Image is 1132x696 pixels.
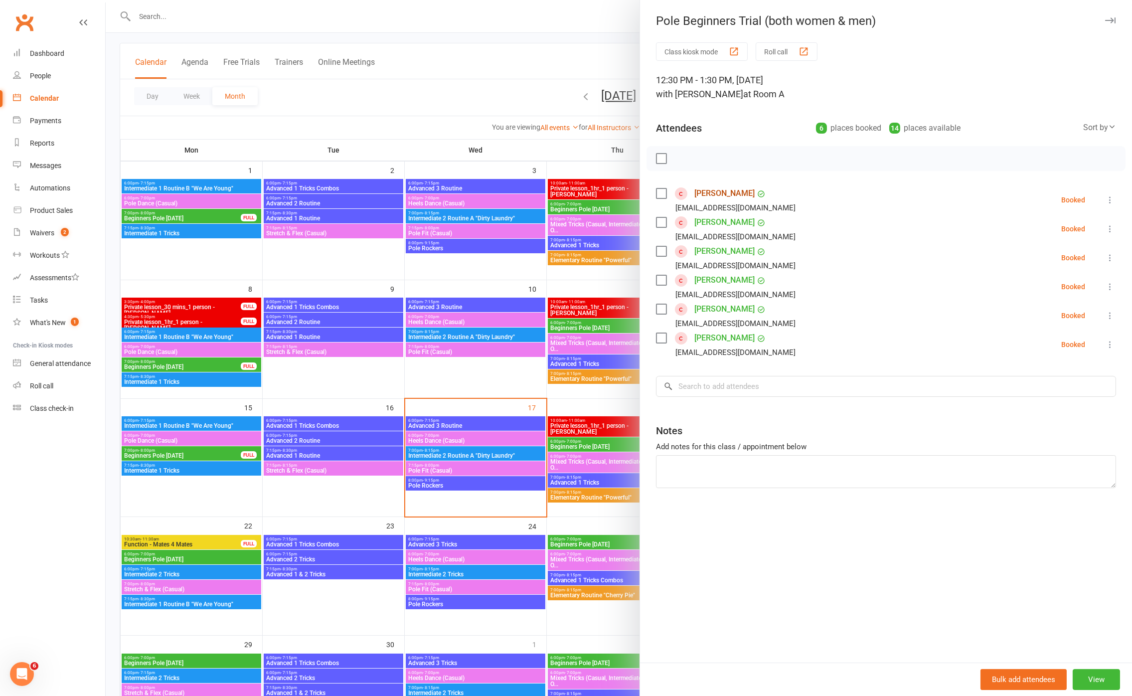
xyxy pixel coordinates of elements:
a: Payments [13,110,105,132]
div: Workouts [30,251,60,259]
div: Booked [1061,312,1085,319]
div: 6 [816,123,827,134]
div: Calendar [30,94,59,102]
span: 1 [71,318,79,326]
div: Assessments [30,274,79,282]
div: Roll call [30,382,53,390]
div: Payments [30,117,61,125]
div: places available [889,121,961,135]
div: Product Sales [30,206,73,214]
div: General attendance [30,359,91,367]
div: [EMAIL_ADDRESS][DOMAIN_NAME] [675,230,796,243]
button: Bulk add attendees [980,669,1067,690]
div: [EMAIL_ADDRESS][DOMAIN_NAME] [675,317,796,330]
a: General attendance kiosk mode [13,352,105,375]
iframe: Intercom live chat [10,662,34,686]
a: Calendar [13,87,105,110]
div: Reports [30,139,54,147]
button: Roll call [756,42,817,61]
div: 14 [889,123,900,134]
div: Attendees [656,121,702,135]
a: [PERSON_NAME] [694,243,755,259]
div: Booked [1061,196,1085,203]
a: [PERSON_NAME] [694,185,755,201]
div: Messages [30,162,61,170]
div: [EMAIL_ADDRESS][DOMAIN_NAME] [675,259,796,272]
a: Roll call [13,375,105,397]
div: What's New [30,319,66,327]
a: Automations [13,177,105,199]
a: Waivers 2 [13,222,105,244]
a: [PERSON_NAME] [694,330,755,346]
div: Booked [1061,254,1085,261]
span: 2 [61,228,69,236]
div: [EMAIL_ADDRESS][DOMAIN_NAME] [675,288,796,301]
div: places booked [816,121,881,135]
div: Booked [1061,225,1085,232]
a: Product Sales [13,199,105,222]
a: [PERSON_NAME] [694,301,755,317]
a: Tasks [13,289,105,312]
a: Assessments [13,267,105,289]
span: with [PERSON_NAME] [656,89,743,99]
div: Automations [30,184,70,192]
div: Dashboard [30,49,64,57]
a: Workouts [13,244,105,267]
a: Messages [13,155,105,177]
button: Class kiosk mode [656,42,748,61]
div: [EMAIL_ADDRESS][DOMAIN_NAME] [675,346,796,359]
div: Waivers [30,229,54,237]
span: at Room A [743,89,785,99]
a: Reports [13,132,105,155]
a: What's New1 [13,312,105,334]
div: Booked [1061,341,1085,348]
a: [PERSON_NAME] [694,272,755,288]
div: Tasks [30,296,48,304]
div: Add notes for this class / appointment below [656,441,1116,453]
a: [PERSON_NAME] [694,214,755,230]
a: Class kiosk mode [13,397,105,420]
div: Class check-in [30,404,74,412]
div: Booked [1061,283,1085,290]
span: 6 [30,662,38,670]
div: Notes [656,424,682,438]
div: People [30,72,51,80]
a: Clubworx [12,10,37,35]
a: People [13,65,105,87]
a: Dashboard [13,42,105,65]
input: Search to add attendees [656,376,1116,397]
div: [EMAIL_ADDRESS][DOMAIN_NAME] [675,201,796,214]
div: Pole Beginners Trial (both women & men) [640,14,1132,28]
div: Sort by [1083,121,1116,134]
button: View [1073,669,1120,690]
div: 12:30 PM - 1:30 PM, [DATE] [656,73,1116,101]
